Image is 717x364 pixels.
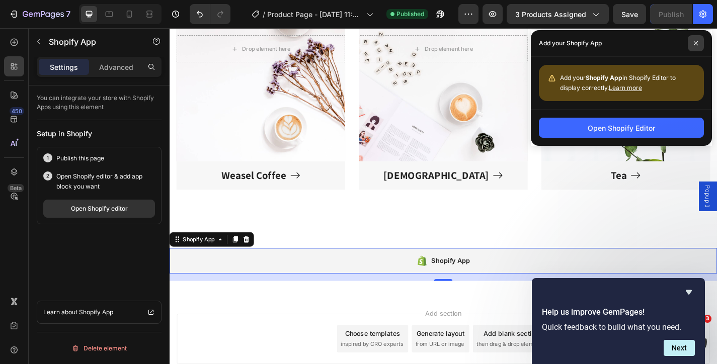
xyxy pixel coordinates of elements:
span: from URL or image [271,344,325,353]
div: Setup in Shopify [37,128,162,139]
div: Drop element here [281,19,335,27]
button: Save [613,4,646,24]
div: Add blank section [346,331,408,342]
button: Learn more [609,83,642,93]
p: Shopify App [49,36,134,48]
div: Shopify App [13,228,52,237]
button: 3 products assigned [507,4,609,24]
span: 3 [703,315,711,323]
p: Shopify App [79,307,113,317]
p: 7 [66,8,70,20]
p: Advanced [99,62,133,72]
button: Open Shopify Editor [539,118,704,138]
span: 3 products assigned [515,9,586,20]
p: Learn about [43,307,77,317]
button: Publish [650,4,692,24]
div: 450 [10,107,24,115]
span: Add your in Shopify Editor to display correctly. [560,74,676,92]
p: Quick feedback to build what you need. [542,322,695,332]
strong: Shopify App [586,74,622,81]
button: 7 [4,4,75,24]
div: Delete element [71,342,127,354]
span: Save [621,10,638,19]
button: Delete element [37,340,162,356]
div: Generate layout [273,331,326,342]
iframe: Design area [170,28,717,364]
p: Open Shopify editor & add app block you want [56,171,155,192]
button: Hide survey [683,286,695,298]
div: [DEMOGRAPHIC_DATA] [236,155,352,170]
span: inspired by CRO experts [189,344,258,353]
div: Undo/Redo [190,4,230,24]
p: Add your Shopify App [539,38,602,48]
h2: Help us improve GemPages! [542,306,695,318]
p: Publish this page [56,153,104,163]
span: Product Page - [DATE] 11:00:26 [267,9,362,20]
div: Shopify App [289,250,332,262]
span: Add section [278,309,326,320]
button: Weasel Coffee [8,147,194,178]
p: Settings [50,62,78,72]
div: Drop element here [483,19,536,27]
div: Help us improve GemPages! [542,286,695,356]
span: Popup 1 [589,173,599,198]
div: Open Shopify Editor [588,123,655,133]
span: then drag & drop elements [339,344,414,353]
button: Tea [410,147,596,178]
div: Weasel Coffee [57,155,129,170]
button: Open Shopify editor [43,200,155,218]
p: You can integrate your store with Shopify Apps using this element [37,94,162,112]
div: Tea [487,155,504,170]
div: Beta [8,184,24,192]
button: Capuchino [209,147,395,178]
div: Drop element here [80,19,133,27]
div: Publish [659,9,684,20]
span: Published [396,10,424,19]
button: Next question [664,340,695,356]
span: / [263,9,265,20]
div: Choose templates [194,331,255,342]
div: Open Shopify editor [71,204,128,213]
a: Learn about Shopify App [37,301,162,324]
